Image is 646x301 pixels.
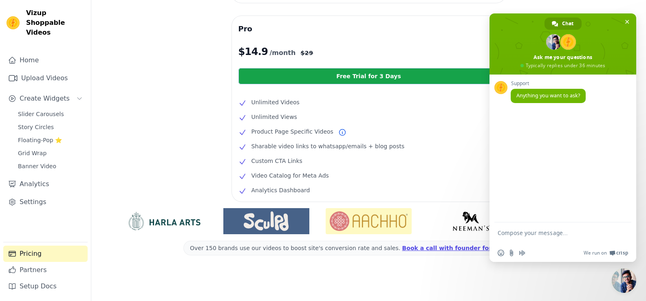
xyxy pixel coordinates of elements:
span: Analytics Dashboard [251,185,310,195]
span: Send a file [508,250,515,256]
span: Unlimited Videos [251,97,300,107]
span: Story Circles [18,123,54,131]
span: Unlimited Views [251,112,297,122]
a: Setup Docs [3,278,88,294]
span: Anything you want to ask? [516,92,580,99]
span: Chat [562,18,573,30]
a: Free Trial for 3 Days [238,68,499,84]
a: Upload Videos [3,70,88,86]
button: Create Widgets [3,90,88,107]
a: Book a call with founder for 1:1 onboarding [402,245,547,251]
img: HarlaArts [121,211,207,231]
a: Analytics [3,176,88,192]
a: Settings [3,194,88,210]
span: Floating-Pop ⭐ [18,136,62,144]
a: Partners [3,262,88,278]
span: Vizup Shoppable Videos [26,8,84,37]
h3: Pro [238,22,499,35]
span: $ 29 [300,49,313,57]
div: Close chat [612,268,636,293]
a: Story Circles [13,121,88,133]
span: Sharable video links to whatsapp/emails + blog posts [251,141,405,151]
span: Insert an emoji [498,250,504,256]
span: Slider Carousels [18,110,64,118]
span: Audio message [519,250,525,256]
a: We run onCrisp [584,250,628,256]
span: Product Page Specific Videos [251,127,333,136]
textarea: Compose your message... [498,229,610,244]
a: Banner Video [13,160,88,172]
div: Chat [545,18,582,30]
span: $ 14.9 [238,45,268,58]
img: Vizup [7,16,20,29]
li: Custom CTA Links [238,156,499,166]
img: Neeman's [428,211,514,231]
a: Pricing [3,246,88,262]
span: Crisp [616,250,628,256]
img: Aachho [326,208,412,234]
li: Video Catalog for Meta Ads [238,171,499,180]
span: Banner Video [18,162,56,170]
img: Sculpd US [223,211,309,231]
a: Grid Wrap [13,147,88,159]
span: Grid Wrap [18,149,46,157]
span: Create Widgets [20,94,70,103]
a: Home [3,52,88,68]
a: Floating-Pop ⭐ [13,134,88,146]
a: Slider Carousels [13,108,88,120]
span: Close chat [623,18,631,26]
span: /month [269,48,295,58]
span: We run on [584,250,607,256]
span: Support [511,81,586,86]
